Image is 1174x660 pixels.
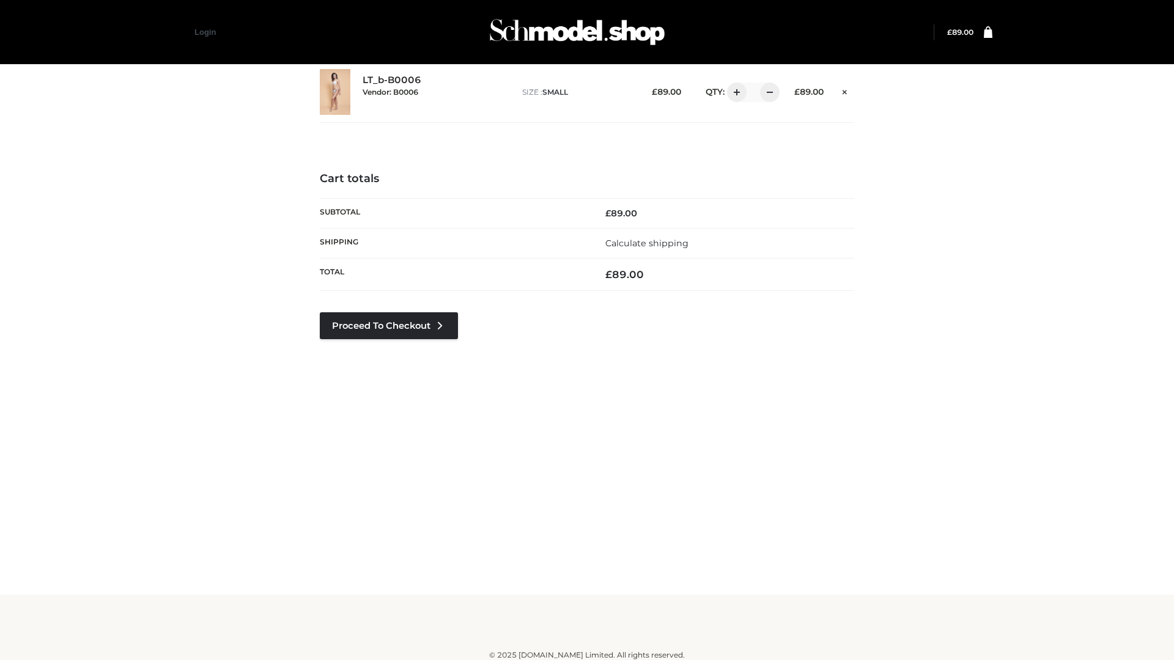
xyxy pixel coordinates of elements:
th: Subtotal [320,198,587,228]
span: £ [605,208,611,219]
div: LT_b-B0006 [363,75,510,109]
bdi: 89.00 [947,28,973,37]
th: Shipping [320,228,587,258]
span: £ [794,87,800,97]
a: Proceed to Checkout [320,312,458,339]
img: Schmodel Admin 964 [485,8,669,56]
span: £ [947,28,952,37]
span: £ [652,87,657,97]
p: size : [522,87,633,98]
span: £ [605,268,612,280]
bdi: 89.00 [794,87,824,97]
th: Total [320,258,587,291]
a: Calculate shipping [605,238,689,249]
div: QTY: [693,82,775,102]
a: Login [194,28,216,37]
bdi: 89.00 [605,208,637,219]
span: SMALL [542,87,568,97]
a: £89.00 [947,28,973,37]
h4: Cart totals [320,172,854,186]
small: Vendor: B0006 [363,87,418,97]
bdi: 89.00 [652,87,681,97]
a: Remove this item [836,82,854,98]
bdi: 89.00 [605,268,644,280]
